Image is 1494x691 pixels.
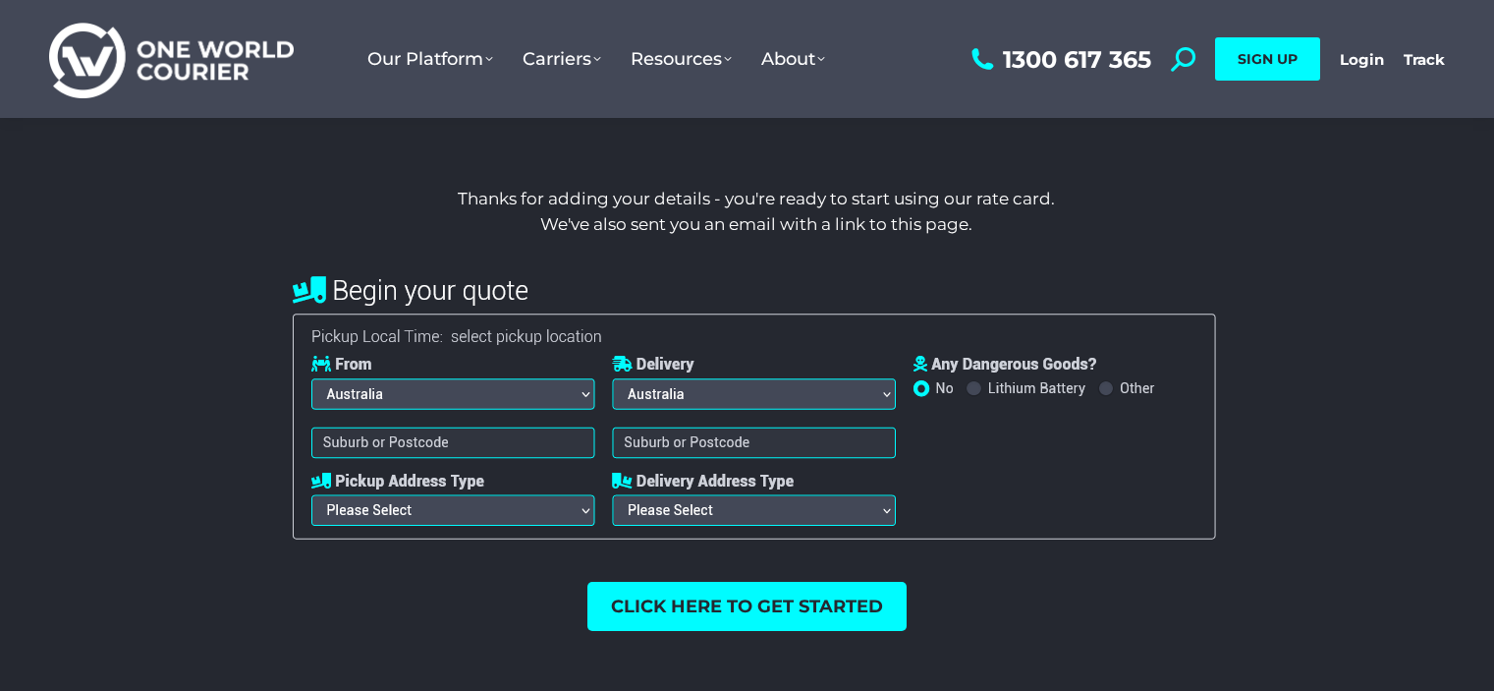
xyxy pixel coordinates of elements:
[616,29,747,89] a: Resources
[353,29,508,89] a: Our Platform
[523,48,601,70] span: Carriers
[587,582,907,631] a: Click here to get started
[1340,50,1384,69] a: Login
[611,598,883,615] span: Click here to get started
[1215,37,1320,81] a: SIGN UP
[747,29,840,89] a: About
[508,29,616,89] a: Carriers
[761,48,825,70] span: About
[1404,50,1445,69] a: Track
[967,47,1151,72] a: 1300 617 365
[49,20,294,99] img: One World Courier
[367,48,493,70] span: Our Platform
[263,257,1232,562] img: freight quote calculator one world courier
[176,187,1337,237] h4: Thanks for adding your details - you're ready to start using our rate card. We've also sent you a...
[631,48,732,70] span: Resources
[1238,50,1298,68] span: SIGN UP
